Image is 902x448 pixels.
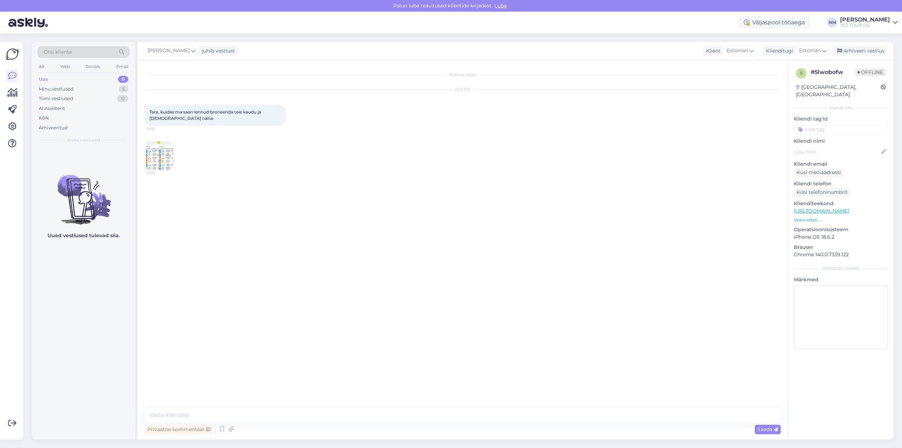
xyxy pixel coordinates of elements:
span: Saada [758,426,778,432]
div: Arhiveeri vestlus [833,46,887,56]
span: Luba [493,2,509,9]
div: Minu vestlused [39,86,74,93]
div: 0 [118,76,128,83]
div: Vestlus algas [144,72,781,78]
div: 5 [119,86,128,93]
span: 15:55 [147,170,173,176]
div: Socials [84,62,101,71]
div: Uus [39,76,48,83]
div: Tiimi vestlused [39,95,73,102]
span: Uued vestlused [67,137,100,143]
div: 12 [117,95,128,102]
div: AI Assistent [39,105,65,112]
div: [GEOGRAPHIC_DATA], [GEOGRAPHIC_DATA] [796,84,881,98]
div: Arhiveeritud [39,124,68,131]
div: Email [115,62,130,71]
p: Operatsioonisüsteem [794,226,888,233]
div: [PERSON_NAME] [840,17,890,23]
p: Kliendi tag'id [794,115,888,123]
span: Estonian [799,47,821,55]
span: Otsi kliente [44,48,72,56]
img: No chats [32,162,135,226]
span: 15:55 [147,126,173,131]
p: Uued vestlused tulevad siia. [48,232,120,239]
input: Lisa tag [794,124,888,135]
p: Vaata edasi ... [794,217,888,223]
img: Attachment [145,142,173,170]
p: Chrome 140.0.7339.122 [794,251,888,258]
div: Kõik [39,115,49,122]
p: Klienditeekond [794,200,888,207]
p: iPhone OS 18.6.2 [794,233,888,241]
a: [URL][DOMAIN_NAME] [794,208,849,214]
div: Klient [703,47,721,55]
span: Tere, kuidas ma saan lennud broneerida teie kaudu ja [DEMOGRAPHIC_DATA] näha. [149,109,262,121]
p: Kliendi nimi [794,137,888,145]
div: Klienditugi [763,47,793,55]
div: Küsi meiliaadressi [794,168,844,177]
p: Märkmed [794,276,888,283]
span: 5 [800,70,803,76]
div: TEZ TOUR OÜ [840,23,890,28]
input: Lisa nimi [794,148,880,156]
p: Kliendi telefon [794,180,888,188]
img: Askly Logo [6,48,19,61]
div: Web [59,62,71,71]
span: [PERSON_NAME] [148,47,190,55]
a: [PERSON_NAME]TEZ TOUR OÜ [840,17,898,28]
div: Privaatne kommentaar [144,425,213,434]
div: # 5lwobofw [811,68,855,76]
div: juhib vestlust [199,47,235,55]
div: [PERSON_NAME] [794,265,888,272]
div: Väljaspool tööaega [738,16,810,29]
div: [DATE] [144,86,781,93]
span: Offline [855,68,886,76]
div: Kliendi info [794,105,888,111]
div: NM [827,18,837,27]
div: Küsi telefoninumbrit [794,188,851,197]
p: Brauser [794,244,888,251]
div: All [37,62,45,71]
span: Estonian [727,47,748,55]
p: Kliendi email [794,160,888,168]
